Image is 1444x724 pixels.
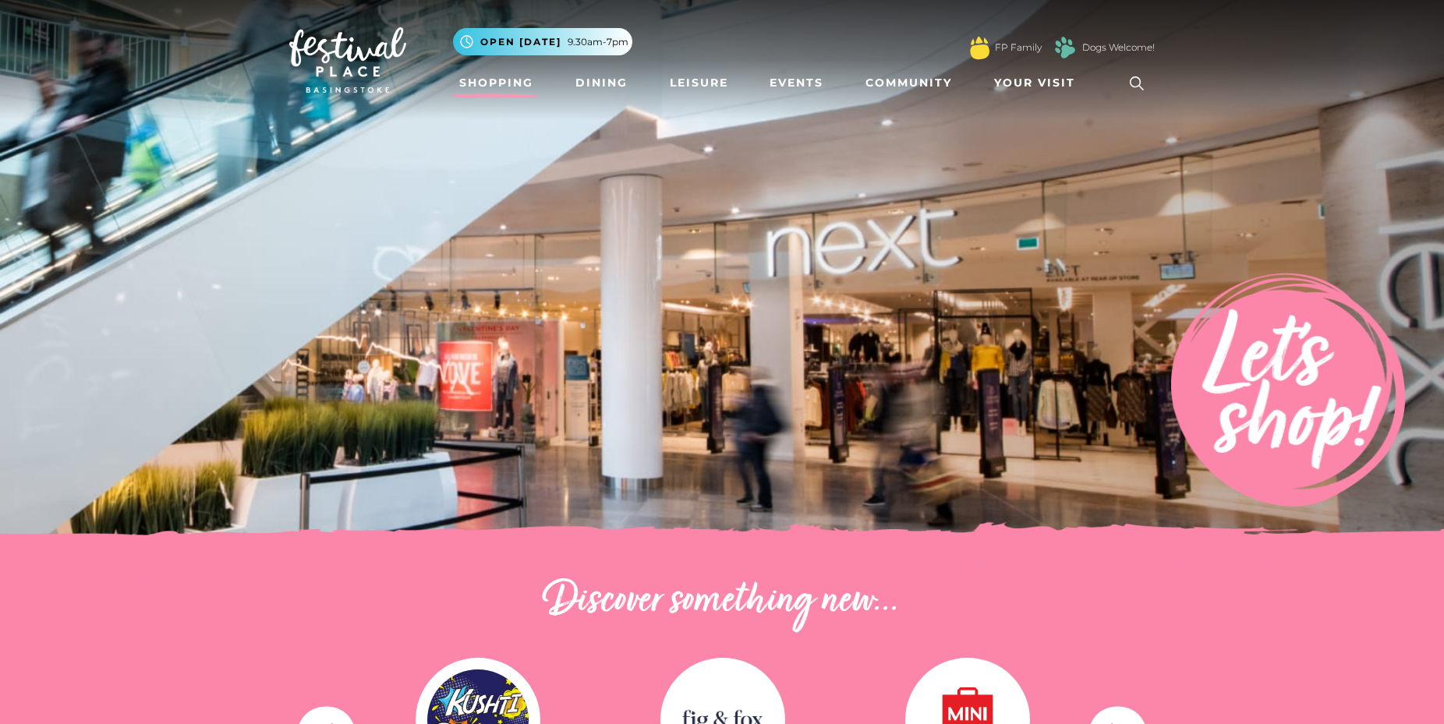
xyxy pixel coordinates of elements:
[763,69,830,97] a: Events
[995,41,1042,55] a: FP Family
[480,35,561,49] span: Open [DATE]
[664,69,734,97] a: Leisure
[569,69,634,97] a: Dining
[453,69,540,97] a: Shopping
[568,35,628,49] span: 9.30am-7pm
[289,27,406,93] img: Festival Place Logo
[859,69,958,97] a: Community
[988,69,1089,97] a: Your Visit
[453,28,632,55] button: Open [DATE] 9.30am-7pm
[994,75,1075,91] span: Your Visit
[1082,41,1155,55] a: Dogs Welcome!
[289,577,1155,627] h2: Discover something new...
